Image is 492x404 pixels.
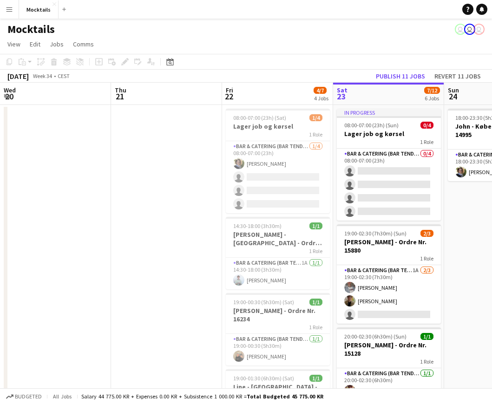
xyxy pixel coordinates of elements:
app-card-role: Bar & Catering (Bar Tender)1A2/319:00-02:30 (7h30m)[PERSON_NAME][PERSON_NAME] [337,265,441,324]
span: 21 [113,91,126,102]
app-job-card: In progress08:00-07:00 (23h) (Sun)0/4Lager job og kørsel1 RoleBar & Catering (Bar Tender)0/408:00... [337,109,441,221]
span: Wed [4,86,16,94]
span: 19:00-00:30 (5h30m) (Sat) [233,299,294,306]
span: 7/12 [424,87,440,94]
div: 6 Jobs [425,95,440,102]
h3: Lager job og kørsel [226,122,330,130]
span: Fri [226,86,233,94]
span: Edit [30,40,40,48]
app-card-role: Bar & Catering (Bar Tender)1A1/114:30-18:00 (3h30m)[PERSON_NAME] [226,258,330,289]
span: 1/1 [420,333,433,340]
h3: Line - [GEOGRAPHIC_DATA] - Ordre Nr. 15062 [226,383,330,399]
span: 08:00-07:00 (23h) (Sat) [233,114,286,121]
span: Week 34 [31,72,54,79]
h3: [PERSON_NAME] - Ordre Nr. 16234 [226,306,330,323]
span: 1/1 [309,375,322,382]
div: 4 Jobs [314,95,328,102]
span: Sun [448,86,459,94]
div: In progress [337,109,441,116]
button: Budgeted [5,391,43,402]
app-card-role: Bar & Catering (Bar Tender)1/120:00-02:30 (6h30m)[PERSON_NAME] [337,368,441,400]
span: 20 [2,91,16,102]
app-job-card: 14:30-18:00 (3h30m)1/1[PERSON_NAME] - [GEOGRAPHIC_DATA] - Ordre Nr. 158891 RoleBar & Catering (Ba... [226,217,330,289]
span: 1 Role [420,255,433,262]
span: Budgeted [15,393,42,400]
app-user-avatar: Hektor Pantas [464,24,475,35]
span: Comms [73,40,94,48]
span: 22 [224,91,233,102]
a: View [4,38,24,50]
app-job-card: 19:00-00:30 (5h30m) (Sat)1/1[PERSON_NAME] - Ordre Nr. 162341 RoleBar & Catering (Bar Tender)1/119... [226,293,330,365]
span: 2/3 [420,230,433,237]
span: 23 [335,91,348,102]
div: Salary 44 775.00 KR + Expenses 0.00 KR + Subsistence 1 000.00 KR = [81,393,323,400]
span: 1 Role [420,138,433,145]
span: 1/4 [309,114,322,121]
span: 14:30-18:00 (3h30m) [233,222,282,229]
span: 1 Role [309,324,322,331]
span: 20:00-02:30 (6h30m) (Sun) [344,333,407,340]
span: 08:00-07:00 (23h) (Sun) [344,122,399,129]
span: 1/1 [309,299,322,306]
a: Edit [26,38,44,50]
div: [DATE] [7,72,29,81]
app-job-card: 08:00-07:00 (23h) (Sat)1/4Lager job og kørsel1 RoleBar & Catering (Bar Tender)1/408:00-07:00 (23h... [226,109,330,213]
span: 19:00-01:30 (6h30m) (Sat) [233,375,294,382]
app-job-card: 19:00-02:30 (7h30m) (Sun)2/3[PERSON_NAME] - Ordre Nr. 158801 RoleBar & Catering (Bar Tender)1A2/3... [337,224,441,324]
h3: [PERSON_NAME] - Ordre Nr. 15128 [337,341,441,358]
app-user-avatar: Hektor Pantas [455,24,466,35]
span: 1 Role [309,131,322,138]
span: 19:00-02:30 (7h30m) (Sun) [344,230,407,237]
span: All jobs [51,393,73,400]
button: Mocktails [19,0,59,19]
span: 1/1 [309,222,322,229]
a: Comms [69,38,98,50]
a: Jobs [46,38,67,50]
span: 4/7 [314,87,327,94]
div: CEST [58,72,70,79]
app-job-card: 20:00-02:30 (6h30m) (Sun)1/1[PERSON_NAME] - Ordre Nr. 151281 RoleBar & Catering (Bar Tender)1/120... [337,327,441,400]
app-card-role: Bar & Catering (Bar Tender)1/119:00-00:30 (5h30m)[PERSON_NAME] [226,334,330,365]
h1: Mocktails [7,22,55,36]
h3: Lager job og kørsel [337,130,441,138]
span: 1 Role [309,248,322,254]
app-card-role: Bar & Catering (Bar Tender)1/408:00-07:00 (23h)[PERSON_NAME] [226,141,330,213]
span: 1 Role [420,358,433,365]
app-card-role: Bar & Catering (Bar Tender)0/408:00-07:00 (23h) [337,149,441,221]
button: Revert 11 jobs [431,70,485,82]
span: Total Budgeted 45 775.00 KR [247,393,323,400]
button: Publish 11 jobs [372,70,429,82]
h3: [PERSON_NAME] - Ordre Nr. 15880 [337,238,441,254]
span: 0/4 [420,122,433,129]
h3: [PERSON_NAME] - [GEOGRAPHIC_DATA] - Ordre Nr. 15889 [226,230,330,247]
app-user-avatar: Hektor Pantas [473,24,485,35]
span: Jobs [50,40,64,48]
span: 24 [446,91,459,102]
span: Thu [115,86,126,94]
span: View [7,40,20,48]
span: Sat [337,86,348,94]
